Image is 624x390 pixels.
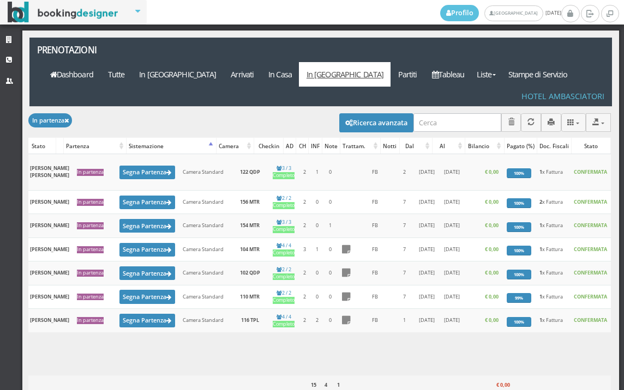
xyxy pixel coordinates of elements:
[273,297,295,304] div: Completo
[574,269,607,276] b: CONFERMATA
[30,316,69,324] b: [PERSON_NAME]
[414,214,440,237] td: [DATE]
[273,194,295,209] a: 2 / 2Completo
[298,214,311,237] td: 2
[472,62,501,87] a: Liste
[440,309,464,332] td: [DATE]
[414,309,440,332] td: [DATE]
[119,166,175,179] button: Segna Partenza
[77,317,104,324] div: In partenza
[240,293,260,300] b: 110 MTR
[179,285,231,308] td: Camera Standard
[179,309,231,332] td: Camera Standard
[240,198,260,205] b: 156 MTR
[43,62,100,87] a: Dashboard
[507,222,532,232] div: 100%
[298,285,311,308] td: 2
[28,113,72,127] button: In partenza
[132,62,224,87] a: In [GEOGRAPHIC_DATA]
[507,198,532,208] div: 100%
[507,293,531,303] div: 99%
[535,261,569,285] td: x Fattura
[30,164,69,179] b: [PERSON_NAME] [PERSON_NAME]
[395,214,414,237] td: 7
[485,316,499,324] b: € 0,00
[355,190,395,214] td: FB
[273,289,295,304] a: 2 / 2Completo
[30,198,69,205] b: [PERSON_NAME]
[395,261,414,285] td: 7
[505,138,537,154] div: Pagato (%)
[339,113,413,132] button: Ricerca avanzata
[501,62,575,87] a: Stampe di Servizio
[179,237,231,261] td: Camera Standard
[30,246,69,253] b: [PERSON_NAME]
[574,168,607,175] b: CONFERMATA
[30,222,69,229] b: [PERSON_NAME]
[179,190,231,214] td: Camera Standard
[273,266,295,281] a: 2 / 2Completo
[21,138,56,154] div: Stato
[77,199,104,206] div: In partenza
[323,237,337,261] td: 0
[309,138,322,154] div: INF
[29,38,142,62] a: Prenotazioni
[119,266,175,280] button: Segna Partenza
[298,237,311,261] td: 3
[535,285,569,308] td: x Fattura
[273,202,295,209] div: Completo
[535,237,569,261] td: x Fattura
[414,285,440,308] td: [DATE]
[298,154,311,191] td: 2
[521,113,541,131] button: Aggiorna
[273,164,295,179] a: 3 / 3Completo
[539,293,542,300] b: 1
[484,5,543,21] a: [GEOGRAPHIC_DATA]
[440,5,479,21] a: Profilo
[337,381,340,388] b: 1
[273,249,295,257] div: Completo
[414,237,440,261] td: [DATE]
[395,190,414,214] td: 7
[8,2,118,23] img: BookingDesigner.com
[521,92,604,101] h4: Hotel Ambasciatori
[311,190,323,214] td: 0
[273,226,295,233] div: Completo
[414,190,440,214] td: [DATE]
[240,269,260,276] b: 102 QDP
[64,138,126,154] div: Partenza
[535,214,569,237] td: x Fattura
[299,62,391,87] a: In [GEOGRAPHIC_DATA]
[381,138,399,154] div: Notti
[127,138,216,154] div: Sistemazione
[77,270,104,277] div: In partenza
[535,154,569,191] td: x Fattura
[119,219,175,233] button: Segna Partenza
[574,293,607,300] b: CONFERMATA
[355,214,395,237] td: FB
[323,309,337,332] td: 0
[574,198,607,205] b: CONFERMATA
[261,62,299,87] a: In Casa
[539,198,542,205] b: 2
[539,168,542,175] b: 1
[485,246,499,253] b: € 0,00
[323,214,337,237] td: 1
[574,316,607,324] b: CONFERMATA
[240,168,260,175] b: 122 QDP
[322,138,340,154] div: Note
[119,196,175,209] button: Segna Partenza
[77,246,104,253] div: In partenza
[311,237,323,261] td: 1
[298,309,311,332] td: 2
[323,285,337,308] td: 0
[440,5,561,21] span: [DATE]
[507,270,532,279] div: 100%
[273,273,295,281] div: Completo
[179,154,231,191] td: Camera Standard
[537,138,571,154] div: Doc. Fiscali
[574,246,607,253] b: CONFERMATA
[224,62,261,87] a: Arrivati
[273,172,295,179] div: Completo
[311,214,323,237] td: 0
